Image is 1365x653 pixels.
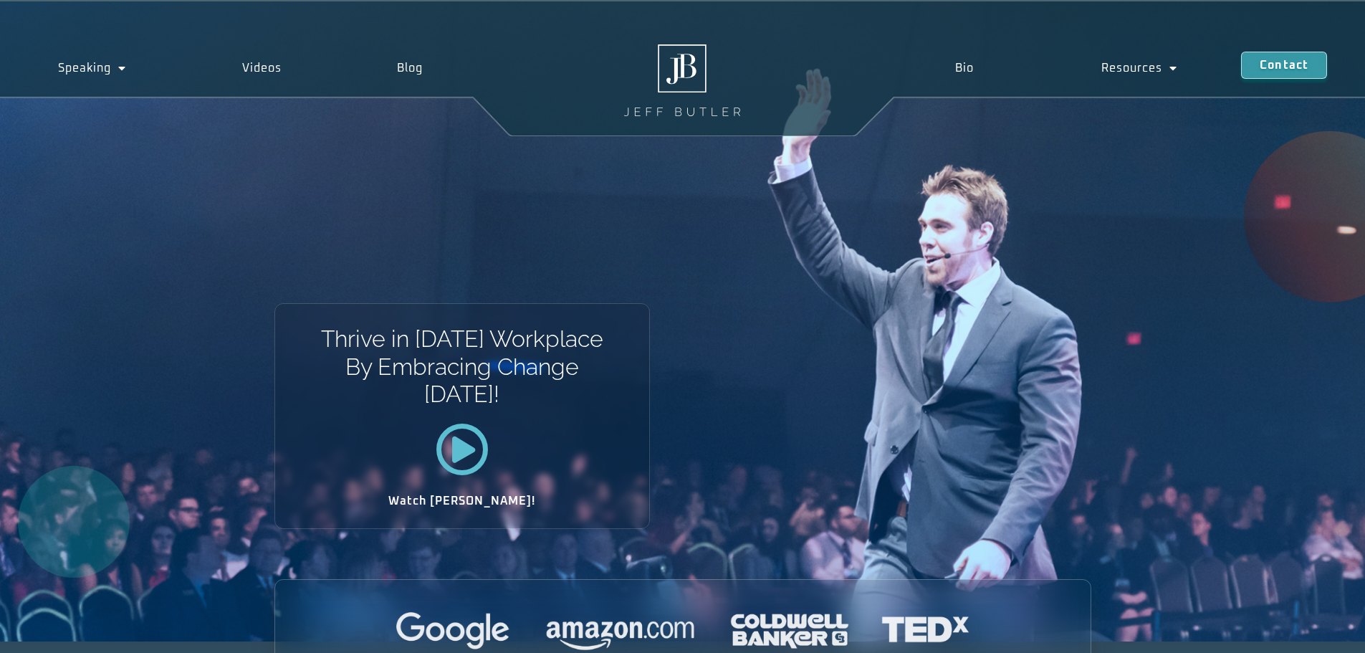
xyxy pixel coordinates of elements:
[891,52,1037,85] a: Bio
[1038,52,1241,85] a: Resources
[340,52,482,85] a: Blog
[325,495,599,507] h2: Watch [PERSON_NAME]!
[891,52,1241,85] nav: Menu
[1260,59,1308,71] span: Contact
[184,52,340,85] a: Videos
[320,325,604,408] h1: Thrive in [DATE] Workplace By Embracing Change [DATE]!
[1241,52,1327,79] a: Contact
